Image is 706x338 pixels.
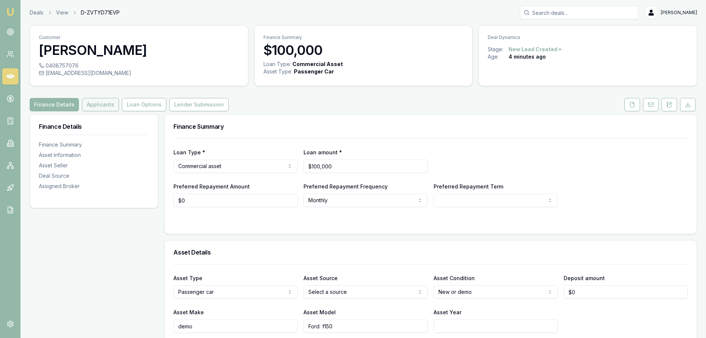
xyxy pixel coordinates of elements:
div: 4 minutes ago [508,53,546,60]
label: Asset Source [304,275,338,281]
div: Commercial Asset [292,60,343,68]
label: Preferred Repayment Frequency [304,183,388,190]
div: Asset Type : [263,68,292,75]
p: Customer [39,35,239,40]
div: Deal Source [39,172,149,180]
nav: breadcrumb [30,9,120,16]
input: Search deals [520,6,639,19]
label: Asset Make [173,309,204,315]
img: emu-icon-u.png [6,7,15,16]
div: Asset Seller [39,162,149,169]
button: Loan Options [122,98,166,111]
div: [EMAIL_ADDRESS][DOMAIN_NAME] [39,69,239,77]
label: Deposit amount [564,275,605,281]
div: Loan Type: [263,60,291,68]
label: Preferred Repayment Amount [173,183,250,190]
input: $ [173,194,298,207]
label: Loan Type * [173,149,205,155]
h3: Finance Details [39,124,149,129]
h3: $100,000 [263,43,464,58]
a: Deals [30,9,43,16]
button: New Lead Created [508,46,563,53]
div: Passenger Car [294,68,334,75]
button: Lender Submission [169,98,229,111]
input: $ [564,285,688,299]
h3: Asset Details [173,249,688,255]
input: $ [304,160,428,173]
div: Age: [488,53,508,60]
a: Loan Options [120,98,168,111]
div: Stage: [488,46,508,53]
a: Lender Submission [168,98,230,111]
a: Applicants [80,98,120,111]
a: View [56,9,68,16]
label: Asset Year [434,309,461,315]
span: D-ZVTYD71EVP [81,9,120,16]
p: Deal Dynamics [488,35,688,40]
div: 0408757076 [39,62,239,69]
a: Finance Details [30,98,80,111]
span: [PERSON_NAME] [661,10,697,16]
label: Preferred Repayment Term [434,183,503,190]
div: Assigned Broker [39,183,149,190]
button: Finance Details [30,98,79,111]
h3: [PERSON_NAME] [39,43,239,58]
label: Loan amount * [304,149,342,155]
label: Asset Type [173,275,202,281]
label: Asset Condition [434,275,475,281]
p: Finance Summary [263,35,464,40]
div: Asset Information [39,151,149,159]
div: Finance Summary [39,141,149,148]
h3: Finance Summary [173,124,688,129]
label: Asset Model [304,309,336,315]
button: Applicants [82,98,119,111]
